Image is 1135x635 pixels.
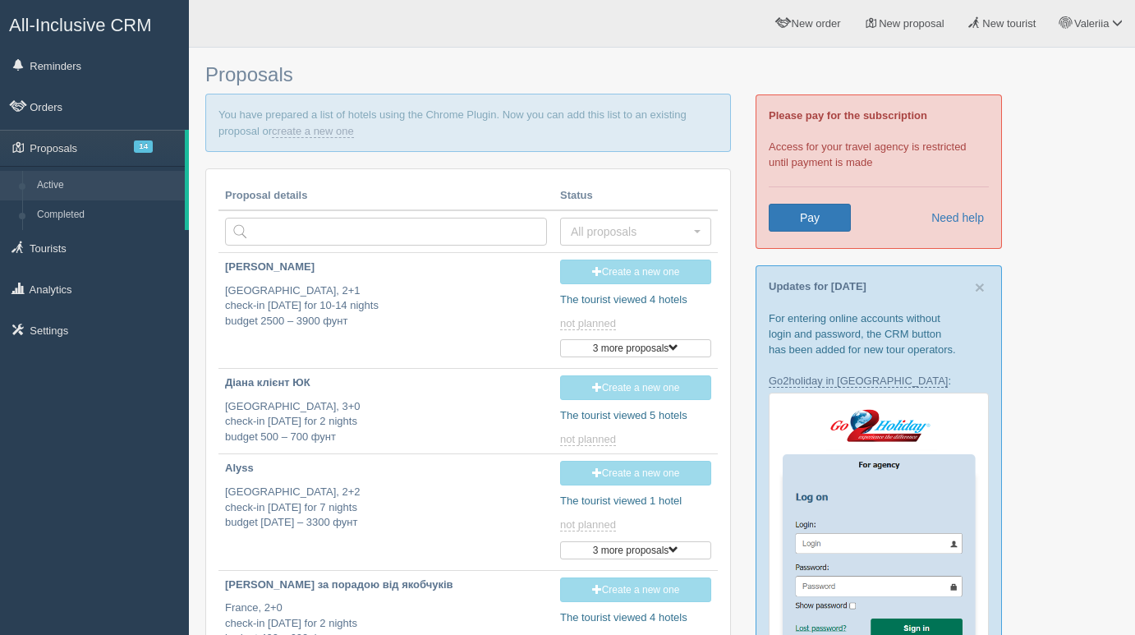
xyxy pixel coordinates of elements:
[792,17,841,30] span: New order
[30,171,185,200] a: Active
[769,109,927,122] b: Please pay for the subscription
[982,17,1036,30] span: New tourist
[272,125,354,138] a: create a new one
[218,253,554,343] a: [PERSON_NAME] [GEOGRAPHIC_DATA], 2+1check-in [DATE] for 10-14 nightsbudget 2500 – 3900 фунт
[560,541,711,559] button: 3 more proposals
[205,94,731,151] p: You have prepared a list of hotels using the Chrome Plugin. Now you can add this list to an exist...
[560,577,711,602] a: Create a new one
[134,140,153,153] span: 14
[560,461,711,485] a: Create a new one
[560,317,619,330] a: not planned
[571,223,690,240] span: All proposals
[560,408,711,424] p: The tourist viewed 5 hotels
[769,375,948,388] a: Go2holiday in [GEOGRAPHIC_DATA]
[769,311,989,357] p: For entering online accounts without login and password, the CRM button has been added for new to...
[218,182,554,211] th: Proposal details
[225,375,547,391] p: Діана клієнт ЮК
[560,292,711,308] p: The tourist viewed 4 hotels
[769,204,851,232] a: Pay
[560,317,616,330] span: not planned
[225,399,547,445] p: [GEOGRAPHIC_DATA], 3+0 check-in [DATE] for 2 nights budget 500 – 700 фунт
[30,200,185,230] a: Completed
[560,518,616,531] span: not planned
[560,494,711,509] p: The tourist viewed 1 hotel
[560,218,711,246] button: All proposals
[560,433,619,446] a: not planned
[225,260,547,275] p: [PERSON_NAME]
[879,17,944,30] span: New proposal
[225,461,547,476] p: Alyss
[769,373,989,389] p: :
[560,518,619,531] a: not planned
[1074,17,1109,30] span: Valeriia
[560,375,711,400] a: Create a new one
[218,369,554,452] a: Діана клієнт ЮК [GEOGRAPHIC_DATA], 3+0check-in [DATE] for 2 nightsbudget 500 – 700 фунт
[225,577,547,593] p: [PERSON_NAME] за порадою від якобчуків
[975,278,985,296] button: Close
[218,454,554,544] a: Alyss [GEOGRAPHIC_DATA], 2+2check-in [DATE] for 7 nightsbudget [DATE] – 3300 фунт
[205,63,293,85] span: Proposals
[769,280,866,292] a: Updates for [DATE]
[756,94,1002,249] div: Access for your travel agency is restricted until payment is made
[9,15,152,35] span: All-Inclusive CRM
[225,283,547,329] p: [GEOGRAPHIC_DATA], 2+1 check-in [DATE] for 10-14 nights budget 2500 – 3900 фунт
[225,218,547,246] input: Search by country or tourist
[225,485,547,531] p: [GEOGRAPHIC_DATA], 2+2 check-in [DATE] for 7 nights budget [DATE] – 3300 фунт
[554,182,718,211] th: Status
[560,610,711,626] p: The tourist viewed 4 hotels
[560,433,616,446] span: not planned
[975,278,985,297] span: ×
[560,260,711,284] a: Create a new one
[1,1,188,46] a: All-Inclusive CRM
[560,339,711,357] button: 3 more proposals
[921,204,985,232] a: Need help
